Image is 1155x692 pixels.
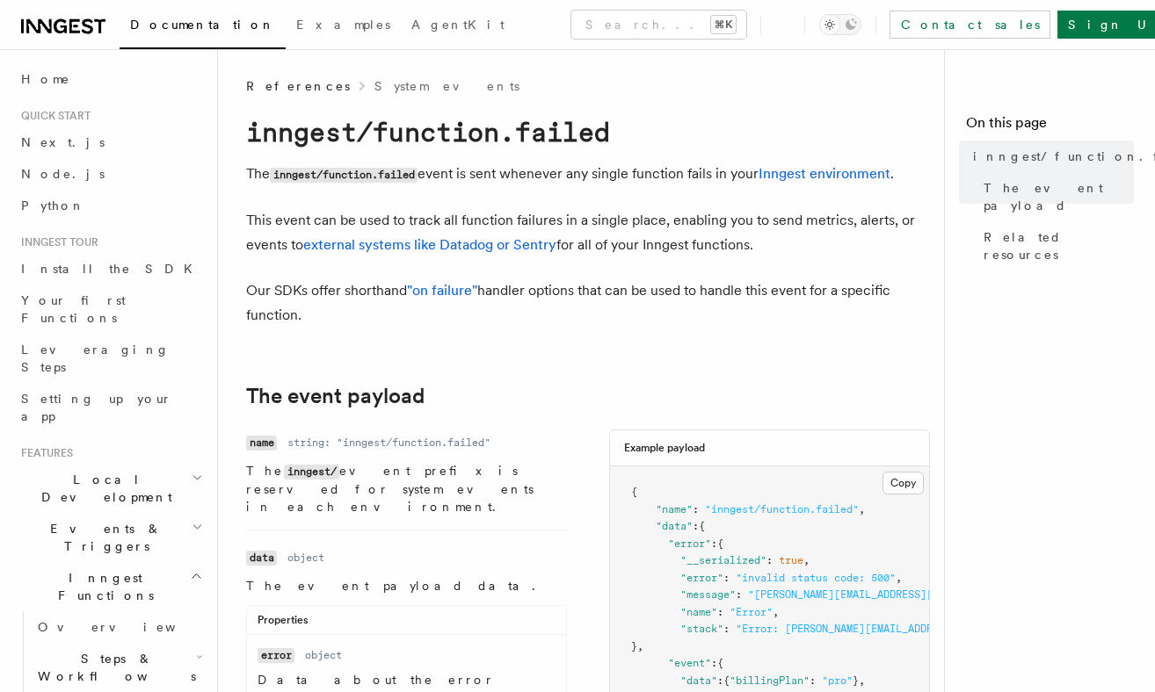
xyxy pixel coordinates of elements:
[246,436,277,451] code: name
[31,650,196,685] span: Steps & Workflows
[305,648,342,662] dd: object
[773,606,779,618] span: ,
[270,168,418,183] code: inngest/function.failed
[14,285,207,334] a: Your first Functions
[31,643,207,692] button: Steps & Workflows
[246,577,567,595] p: The event payload data.
[680,572,723,584] span: "error"
[21,167,105,181] span: Node.js
[246,462,567,515] p: The event prefix is reserved for system events in each environment.
[624,441,705,455] h3: Example payload
[717,537,723,550] span: {
[656,503,693,515] span: "name"
[723,572,730,584] span: :
[374,77,519,95] a: System events
[14,235,98,249] span: Inngest tour
[705,503,859,515] span: "inngest/function.failed"
[246,116,610,148] code: inngest/function.failed
[883,472,924,494] button: Copy
[631,486,637,498] span: {
[21,135,105,149] span: Next.js
[730,606,773,618] span: "Error"
[779,554,803,566] span: true
[711,657,717,669] span: :
[984,228,1134,263] span: Related resources
[853,674,859,687] span: }
[14,190,207,221] a: Python
[766,554,773,566] span: :
[14,513,207,562] button: Events & Triggers
[14,158,207,190] a: Node.js
[407,282,477,299] a: "on failure"
[31,611,207,643] a: Overview
[668,657,711,669] span: "event"
[130,18,275,32] span: Documentation
[977,221,1134,270] a: Related resources
[246,278,930,328] p: Our SDKs offer shorthand handler options that can be used to handle this event for a specific fun...
[717,674,723,687] span: :
[287,551,324,565] dd: object
[246,77,350,95] span: References
[571,11,746,39] button: Search...⌘K
[284,465,339,479] code: inngest/
[803,554,810,566] span: ,
[822,674,853,687] span: "pro"
[246,384,425,408] a: The event payload
[286,5,401,47] a: Examples
[717,606,723,618] span: :
[14,63,207,95] a: Home
[246,208,930,257] p: This event can be used to track all function failures in a single place, enabling you to send met...
[977,172,1134,221] a: The event payload
[680,606,717,618] span: "name"
[680,554,766,566] span: "__serialized"
[693,503,699,515] span: :
[966,112,1134,141] h4: On this page
[699,520,705,532] span: {
[21,293,126,325] span: Your first Functions
[680,588,736,601] span: "message"
[637,640,643,652] span: ,
[717,657,723,669] span: {
[247,613,566,635] div: Properties
[859,503,865,515] span: ,
[14,562,207,611] button: Inngest Functions
[21,342,170,374] span: Leveraging Steps
[14,253,207,285] a: Install the SDK
[810,674,816,687] span: :
[21,392,172,423] span: Setting up your app
[736,588,742,601] span: :
[890,11,1050,39] a: Contact sales
[711,16,736,33] kbd: ⌘K
[287,436,490,450] dd: string: "inngest/function.failed"
[246,551,277,566] code: data
[14,446,73,460] span: Features
[819,14,861,35] button: Toggle dark mode
[723,623,730,635] span: :
[14,109,91,123] span: Quick start
[656,520,693,532] span: "data"
[984,179,1134,214] span: The event payload
[21,262,203,276] span: Install the SDK
[723,674,730,687] span: {
[859,674,865,687] span: ,
[14,126,207,158] a: Next.js
[258,648,294,663] code: error
[120,5,286,49] a: Documentation
[896,572,902,584] span: ,
[680,674,717,687] span: "data"
[296,18,390,32] span: Examples
[14,471,192,506] span: Local Development
[411,18,505,32] span: AgentKit
[246,162,930,187] p: The event is sent whenever any single function fails in your .
[14,520,192,555] span: Events & Triggers
[680,623,723,635] span: "stack"
[401,5,515,47] a: AgentKit
[711,537,717,550] span: :
[759,165,890,182] a: Inngest environment
[14,334,207,383] a: Leveraging Steps
[14,383,207,432] a: Setting up your app
[14,464,207,513] button: Local Development
[730,674,810,687] span: "billingPlan"
[736,572,896,584] span: "invalid status code: 500"
[21,70,70,88] span: Home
